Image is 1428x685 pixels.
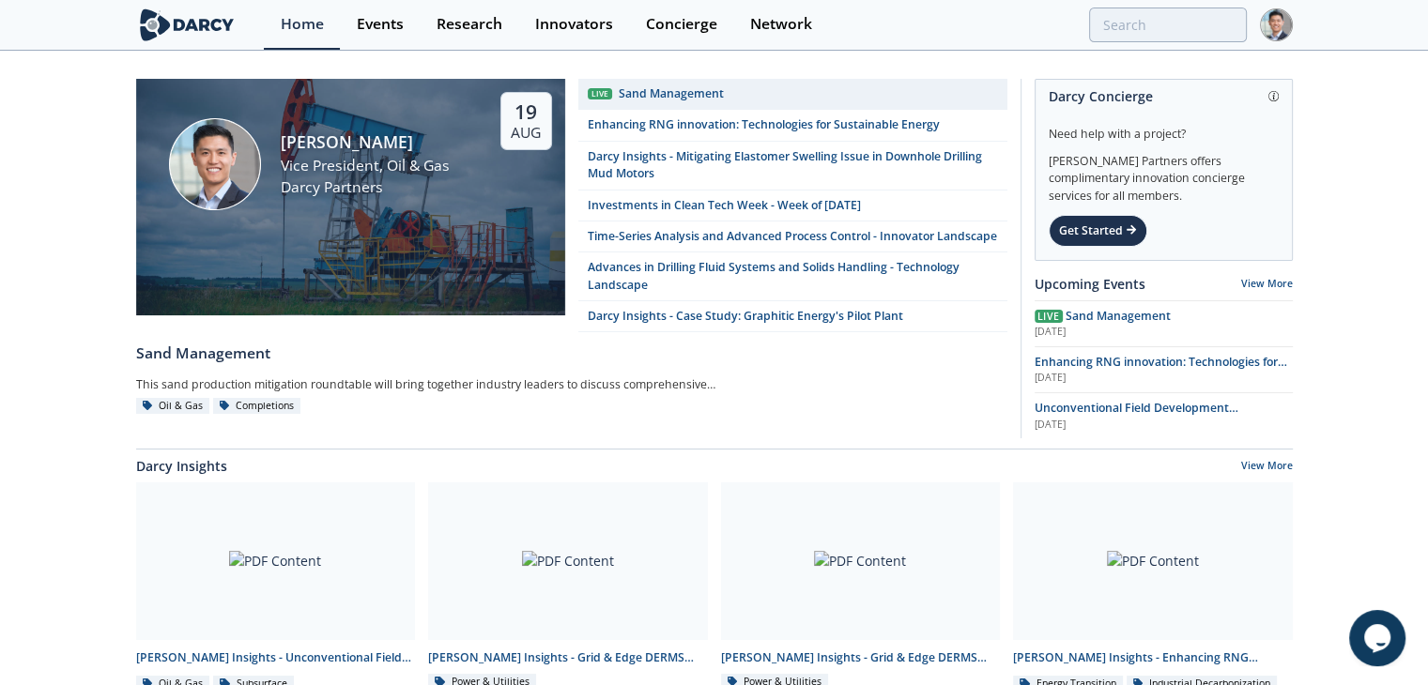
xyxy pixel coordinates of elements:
[588,116,940,133] div: Enhancing RNG innovation: Technologies for Sustainable Energy
[1049,143,1279,205] div: [PERSON_NAME] Partners offers complimentary innovation concierge services for all members.
[750,17,812,32] div: Network
[136,342,1007,365] div: Sand Management
[281,155,450,177] div: Vice President, Oil & Gas
[1260,8,1293,41] img: Profile
[357,17,404,32] div: Events
[1241,277,1293,290] a: View More
[1035,354,1287,387] span: Enhancing RNG innovation: Technologies for Sustainable Energy
[619,85,724,102] div: Sand Management
[578,301,1007,332] a: Darcy Insights - Case Study: Graphitic Energy's Pilot Plant
[281,176,450,199] div: Darcy Partners
[578,190,1007,221] a: Investments in Clean Tech Week - Week of [DATE]
[437,17,502,32] div: Research
[1035,400,1238,450] span: Unconventional Field Development Optimization through Geochemical Fingerprinting Technology
[578,142,1007,190] a: Darcy Insights - Mitigating Elastomer Swelling Issue in Downhole Drilling Mud Motors
[1013,649,1293,666] div: [PERSON_NAME] Insights - Enhancing RNG innovation
[136,79,565,332] a: Ron Sasaki [PERSON_NAME] Vice President, Oil & Gas Darcy Partners 19 Aug
[646,17,717,32] div: Concierge
[1268,91,1279,101] img: information.svg
[428,649,708,666] div: [PERSON_NAME] Insights - Grid & Edge DERMS Integration
[1066,308,1171,324] span: Sand Management
[136,649,416,666] div: [PERSON_NAME] Insights - Unconventional Field Development Optimization through Geochemical Finger...
[1035,354,1293,386] a: Enhancing RNG innovation: Technologies for Sustainable Energy [DATE]
[1089,8,1247,42] input: Advanced Search
[578,221,1007,252] a: Time-Series Analysis and Advanced Process Control - Innovator Landscape
[1049,215,1147,247] div: Get Started
[511,124,541,143] div: Aug
[169,118,261,210] img: Ron Sasaki
[1035,371,1293,386] div: [DATE]
[511,99,541,124] div: 19
[578,252,1007,301] a: Advances in Drilling Fluid Systems and Solids Handling - Technology Landscape
[1049,80,1279,113] div: Darcy Concierge
[1035,308,1293,340] a: Live Sand Management [DATE]
[281,129,450,154] div: [PERSON_NAME]
[1241,459,1293,476] a: View More
[535,17,613,32] div: Innovators
[136,372,767,398] div: This sand production mitigation roundtable will bring together industry leaders to discuss compre...
[1349,610,1409,666] iframe: chat widget
[578,79,1007,110] a: Live Sand Management
[136,456,227,476] a: Darcy Insights
[588,88,612,100] div: Live
[281,17,324,32] div: Home
[1035,274,1145,294] a: Upcoming Events
[213,398,301,415] div: Completions
[136,398,210,415] div: Oil & Gas
[136,332,1007,364] a: Sand Management
[1035,400,1293,432] a: Unconventional Field Development Optimization through Geochemical Fingerprinting Technology [DATE]
[136,8,238,41] img: logo-wide.svg
[1035,325,1293,340] div: [DATE]
[1035,418,1293,433] div: [DATE]
[1049,113,1279,143] div: Need help with a project?
[578,110,1007,141] a: Enhancing RNG innovation: Technologies for Sustainable Energy
[721,649,1001,666] div: [PERSON_NAME] Insights - Grid & Edge DERMS Consolidated Deck
[1035,310,1063,323] span: Live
